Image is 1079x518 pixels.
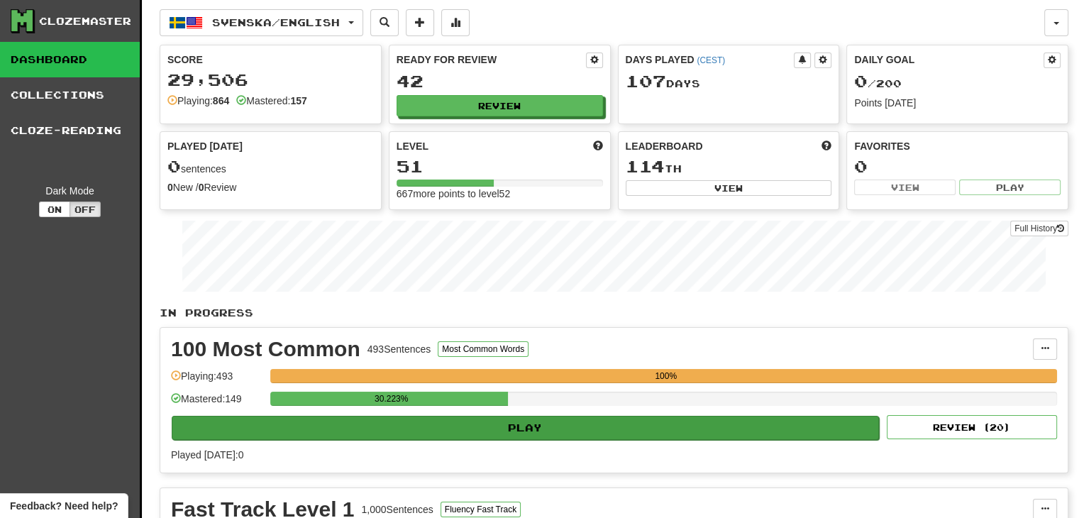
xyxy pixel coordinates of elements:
div: 1,000 Sentences [362,502,433,517]
div: Playing: 493 [171,369,263,392]
div: Ready for Review [397,53,586,67]
div: Mastered: [236,94,307,108]
div: 493 Sentences [367,342,431,356]
div: 667 more points to level 52 [397,187,603,201]
div: Points [DATE] [854,96,1061,110]
span: Leaderboard [626,139,703,153]
span: / 200 [854,77,902,89]
div: 51 [397,158,603,175]
button: Play [959,180,1061,195]
div: 100% [275,369,1057,383]
div: New / Review [167,180,374,194]
button: Off [70,202,101,217]
div: 30.223% [275,392,508,406]
span: Level [397,139,428,153]
button: View [626,180,832,196]
span: Svenska / English [212,16,340,28]
div: 0 [854,158,1061,175]
div: Days Played [626,53,795,67]
div: Daily Goal [854,53,1044,68]
div: Day s [626,72,832,91]
strong: 0 [199,182,204,193]
span: Open feedback widget [10,499,118,513]
div: Dark Mode [11,184,129,198]
span: Played [DATE]: 0 [171,449,243,461]
span: 0 [854,71,868,91]
span: Score more points to level up [593,139,603,153]
button: View [854,180,956,195]
span: 0 [167,156,181,176]
button: Most Common Words [438,341,529,357]
button: Review (20) [887,415,1057,439]
button: On [39,202,70,217]
button: Svenska/English [160,9,363,36]
span: 107 [626,71,666,91]
a: (CEST) [697,55,725,65]
button: Play [172,416,879,440]
div: Favorites [854,139,1061,153]
button: Review [397,95,603,116]
button: Add sentence to collection [406,9,434,36]
div: 100 Most Common [171,338,360,360]
strong: 157 [290,95,306,106]
span: 114 [626,156,665,176]
div: Mastered: 149 [171,392,263,415]
span: This week in points, UTC [821,139,831,153]
button: Fluency Fast Track [441,502,521,517]
strong: 864 [213,95,229,106]
span: Played [DATE] [167,139,243,153]
div: sentences [167,158,374,176]
strong: 0 [167,182,173,193]
div: 42 [397,72,603,90]
div: 29,506 [167,71,374,89]
div: Playing: [167,94,229,108]
p: In Progress [160,306,1068,320]
button: Search sentences [370,9,399,36]
div: Clozemaster [39,14,131,28]
a: Full History [1010,221,1068,236]
div: th [626,158,832,176]
button: More stats [441,9,470,36]
div: Score [167,53,374,67]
